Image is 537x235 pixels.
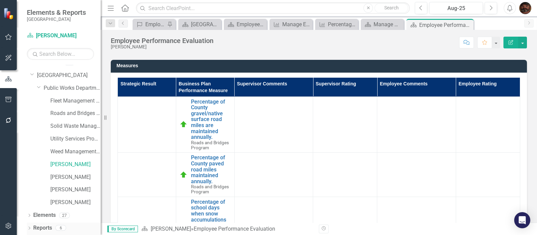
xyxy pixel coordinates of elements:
[282,20,311,29] div: Manage Elements
[328,20,356,29] div: Percentage of County gravel/native surface road miles are maintained annually.
[50,173,101,181] a: [PERSON_NAME]
[317,20,356,29] a: Percentage of County gravel/native surface road miles are maintained annually.
[377,96,456,153] td: Double-Click to Edit
[237,20,265,29] div: Employee Evaluation Navigation
[27,16,86,22] small: [GEOGRAPHIC_DATA]
[50,110,101,117] a: Roads and Bridges Program
[111,37,213,44] div: Employee Performance Evaluation
[141,225,314,233] div: »
[33,224,52,232] a: Reports
[374,20,402,29] div: Manage Reports
[226,20,265,29] a: Employee Evaluation Navigation
[191,20,219,29] div: [GEOGRAPHIC_DATA]
[27,32,94,40] a: [PERSON_NAME]
[180,171,188,179] img: On Target
[111,44,213,49] div: [PERSON_NAME]
[107,226,138,232] span: By Scorecard
[191,155,231,184] a: Percentage of County paved road miles maintained annually.
[59,212,70,218] div: 27
[44,84,101,92] a: Public Works Department
[384,5,399,10] span: Search
[37,72,101,79] a: [GEOGRAPHIC_DATA]
[50,97,101,105] a: Fleet Management Program
[50,199,101,206] a: [PERSON_NAME]
[313,96,377,153] td: Double-Click to Edit
[50,148,101,156] a: Weed Management Program
[234,153,313,197] td: Double-Click to Edit
[50,122,101,130] a: Solid Waste Management Program
[234,96,313,153] td: Double-Click to Edit
[375,3,408,13] button: Search
[136,2,410,14] input: Search ClearPoint...
[50,161,101,168] a: [PERSON_NAME]
[180,20,219,29] a: [GEOGRAPHIC_DATA]
[313,153,377,197] td: Double-Click to Edit
[456,153,520,197] td: Double-Click to Edit
[50,186,101,194] a: [PERSON_NAME]
[419,21,472,29] div: Employee Performance Evaluation
[27,48,94,60] input: Search Below...
[362,20,402,29] a: Manage Reports
[180,120,188,128] img: On Target
[519,2,531,14] img: Rodrick Black
[432,4,481,12] div: Aug-25
[191,99,231,140] a: Percentage of County gravel/native surface road miles are maintained annually.
[27,8,86,16] span: Elements & Reports
[191,140,229,150] span: Roads and Bridges Program
[64,60,75,66] div: 11
[271,20,311,29] a: Manage Elements
[116,63,524,68] h3: Measures
[191,184,229,194] span: Roads and Bridges Program
[514,212,530,228] div: Open Intercom Messenger
[194,226,275,232] div: Employee Performance Evaluation
[145,20,165,29] div: Employee Competencies to Update
[3,8,15,19] img: ClearPoint Strategy
[377,153,456,197] td: Double-Click to Edit
[429,2,483,14] button: Aug-25
[50,135,101,143] a: Utility Services Program
[456,96,520,153] td: Double-Click to Edit
[151,226,191,232] a: [PERSON_NAME]
[55,225,66,231] div: 6
[134,20,165,29] a: Employee Competencies to Update
[33,211,56,219] a: Elements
